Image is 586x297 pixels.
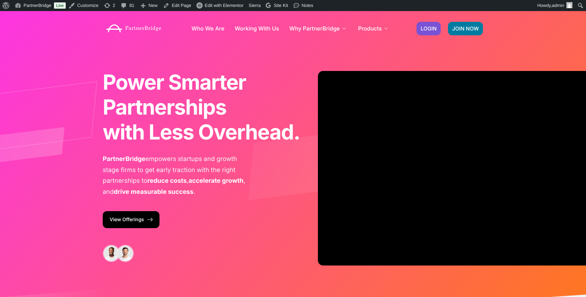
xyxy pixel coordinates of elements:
a: LOGIN [416,22,441,35]
span: JOIN NOW [452,26,479,31]
span: admin [552,3,564,8]
a: Live [54,2,66,9]
span: Power Smarter Partnerships [103,70,246,120]
a: Why PartnerBridge [290,26,348,31]
a: Who We Are [191,26,224,31]
span: View Offerings [110,217,144,222]
span: drive measurable success [114,188,193,196]
span: . [193,188,195,196]
a: Working With Us [235,26,279,31]
span: PartnerBridge [103,155,145,163]
span: Site Kit [274,3,288,8]
span: LOGIN [421,26,437,31]
a: JOIN NOW [448,22,483,35]
span: empowers startups and growth stage firms to get early traction with the right partnerships to [103,155,237,184]
span: Edit with Elementor [205,3,244,8]
span: accelerate growth [189,177,244,184]
a: View Offerings [103,211,159,228]
a: Products [358,26,390,31]
span: , [187,177,189,184]
span: , and [103,177,245,196]
span: reduce costs [147,177,187,184]
b: with Less Overhead. [103,120,300,145]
